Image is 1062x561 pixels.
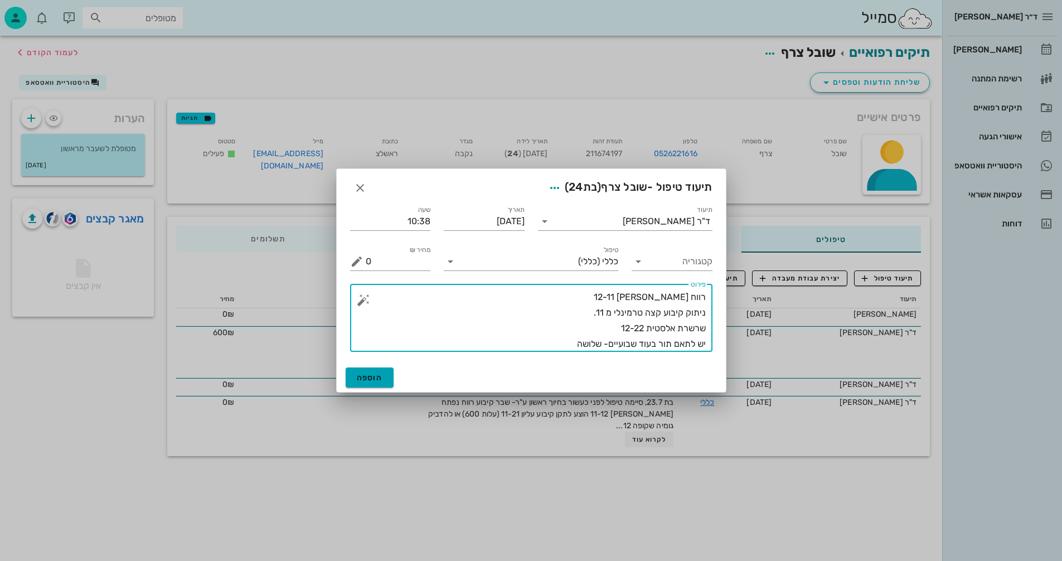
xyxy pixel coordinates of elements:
[569,180,583,194] span: 24
[418,206,431,214] label: שעה
[538,212,712,230] div: תיעודד"ר [PERSON_NAME]
[565,180,602,194] span: (בת )
[350,255,363,268] button: מחיר ₪ appended action
[346,367,394,388] button: הוספה
[357,373,383,383] span: הוספה
[545,178,712,198] span: תיעוד טיפול -
[601,180,647,194] span: שובל צרף
[602,257,618,267] span: כללי
[507,206,525,214] label: תאריך
[697,206,712,214] label: תיעוד
[410,246,431,254] label: מחיר ₪
[604,246,618,254] label: טיפול
[578,257,600,267] span: (כללי)
[691,280,706,289] label: פירוט
[623,216,710,226] div: ד"ר [PERSON_NAME]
